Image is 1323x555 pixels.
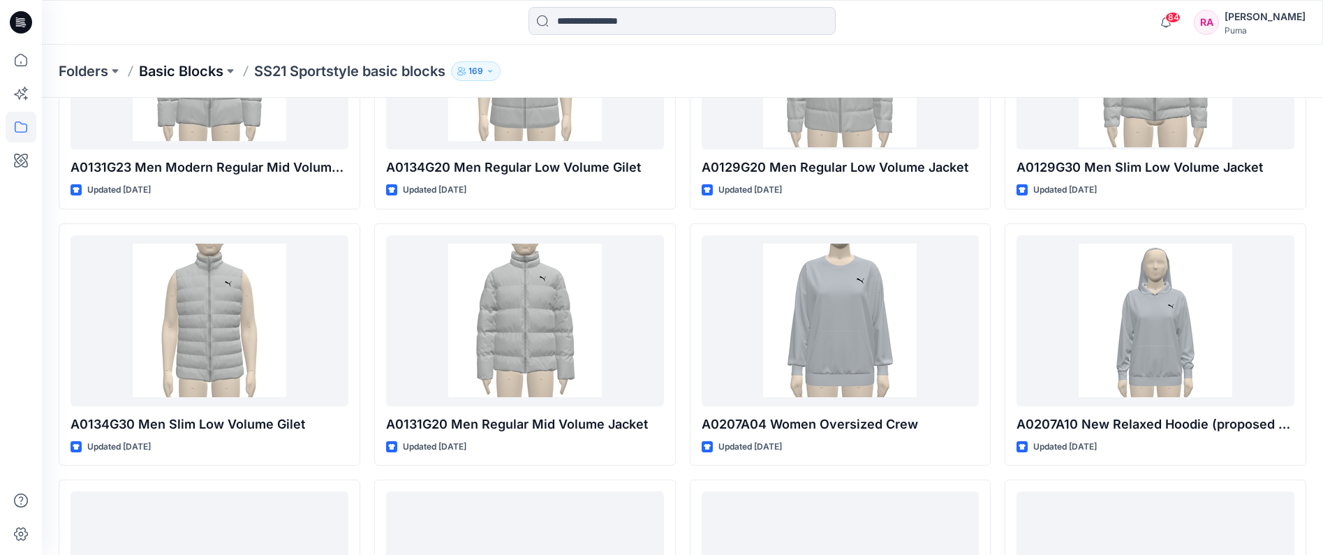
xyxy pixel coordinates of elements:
p: 169 [468,64,483,79]
p: Updated [DATE] [718,440,782,454]
p: SS21 Sportstyle basic blocks [254,61,445,81]
p: A0131G20 Men Regular Mid Volume Jacket [386,415,664,434]
p: Updated [DATE] [1033,183,1097,198]
p: Updated [DATE] [403,183,466,198]
p: A0131G23 Men Modern Regular Mid Volume Jacket_Drop Shoulder [71,158,348,177]
p: A0134G30 Men Slim Low Volume Gilet [71,415,348,434]
p: Updated [DATE] [718,183,782,198]
a: A0207A04 Women Oversized Crew [702,235,980,406]
p: A0129G20 Men Regular Low Volume Jacket [702,158,980,177]
p: Updated [DATE] [87,440,151,454]
a: A0131G20 Men Regular Mid Volume Jacket [386,235,664,406]
p: A0207A04 Women Oversized Crew [702,415,980,434]
p: A0129G30 Men Slim Low Volume Jacket [1017,158,1294,177]
p: A0207A10 New Relaxed Hoodie (proposed by Tech team) [1017,415,1294,434]
div: Puma [1225,25,1306,36]
p: Updated [DATE] [1033,440,1097,454]
div: [PERSON_NAME] [1225,8,1306,25]
div: RA [1194,10,1219,35]
p: Updated [DATE] [87,183,151,198]
span: 84 [1165,12,1181,23]
p: Updated [DATE] [403,440,466,454]
a: Folders [59,61,108,81]
a: A0134G30 Men Slim Low Volume Gilet [71,235,348,406]
a: A0207A10 New Relaxed Hoodie (proposed by Tech team) [1017,235,1294,406]
a: Basic Blocks [139,61,223,81]
button: 169 [451,61,501,81]
p: A0134G20 Men Regular Low Volume Gilet [386,158,664,177]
